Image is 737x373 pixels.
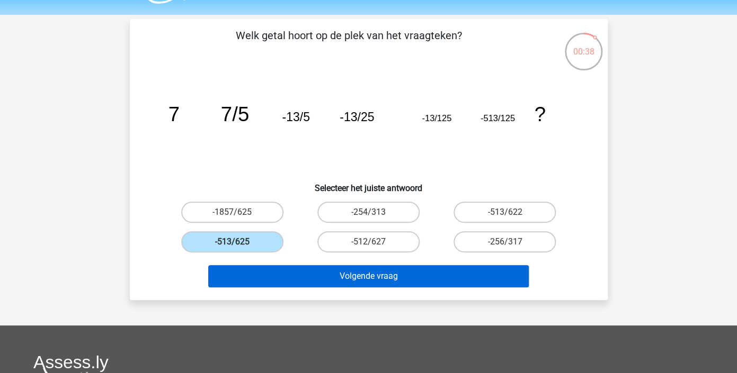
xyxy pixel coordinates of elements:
label: -254/313 [317,202,420,223]
tspan: 7 [168,103,179,125]
div: 00:38 [564,32,603,58]
p: Welk getal hoort op de plek van het vraagteken? [147,28,551,59]
tspan: -13/25 [340,110,374,124]
tspan: 7/5 [220,103,248,125]
label: -513/625 [181,231,283,252]
button: Volgende vraag [208,265,529,287]
label: -513/622 [454,202,556,223]
tspan: -13/125 [422,113,451,123]
tspan: ? [534,103,545,125]
h6: Selecteer het juiste antwoord [147,175,591,193]
label: -256/317 [454,231,556,252]
tspan: -13/5 [282,110,309,124]
label: -1857/625 [181,202,283,223]
tspan: -513/125 [480,113,514,123]
label: -512/627 [317,231,420,252]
